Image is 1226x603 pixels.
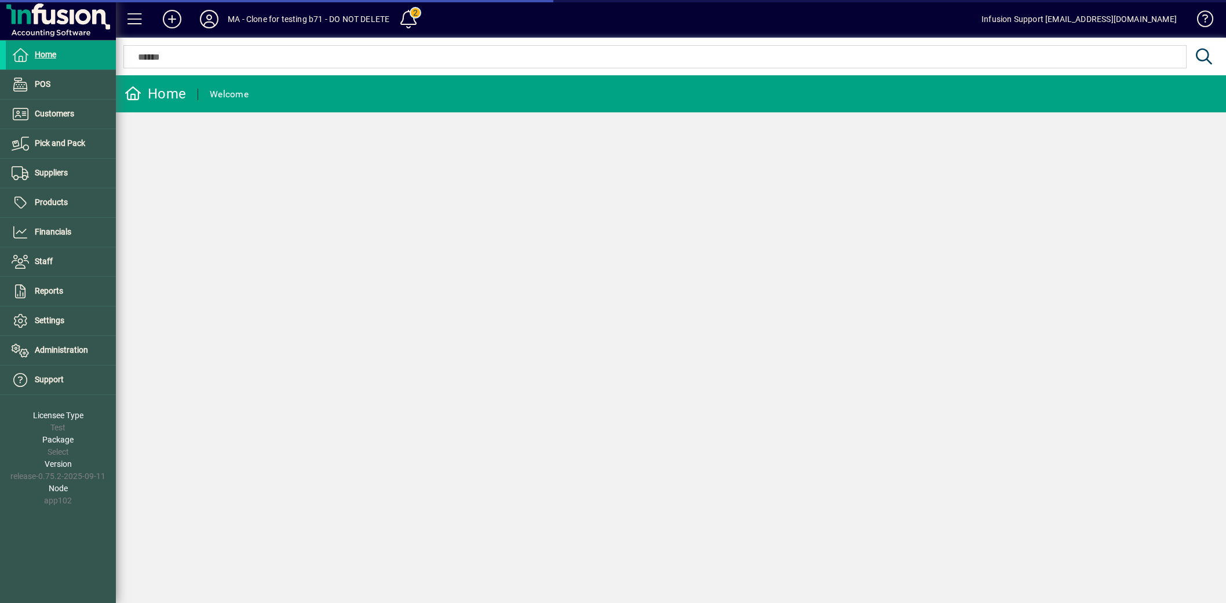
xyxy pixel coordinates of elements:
span: Financials [35,227,71,236]
span: Suppliers [35,168,68,177]
a: POS [6,70,116,99]
a: Knowledge Base [1188,2,1212,40]
span: Home [35,50,56,59]
span: Staff [35,257,53,266]
a: Support [6,366,116,394]
div: Welcome [210,85,249,104]
div: MA - Clone for testing b71 - DO NOT DELETE [228,10,389,28]
span: Support [35,375,64,384]
span: Version [45,459,72,469]
span: Customers [35,109,74,118]
a: Customers [6,100,116,129]
button: Profile [191,9,228,30]
span: Node [49,484,68,493]
button: Add [154,9,191,30]
a: Financials [6,218,116,247]
a: Pick and Pack [6,129,116,158]
span: Pick and Pack [35,138,85,148]
span: Licensee Type [33,411,83,420]
a: Suppliers [6,159,116,188]
a: Staff [6,247,116,276]
span: Products [35,198,68,207]
span: Administration [35,345,88,355]
a: Administration [6,336,116,365]
a: Products [6,188,116,217]
span: POS [35,79,50,89]
span: Package [42,435,74,444]
div: Infusion Support [EMAIL_ADDRESS][DOMAIN_NAME] [981,10,1177,28]
div: Home [125,85,186,103]
span: Settings [35,316,64,325]
a: Reports [6,277,116,306]
span: Reports [35,286,63,295]
a: Settings [6,306,116,335]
